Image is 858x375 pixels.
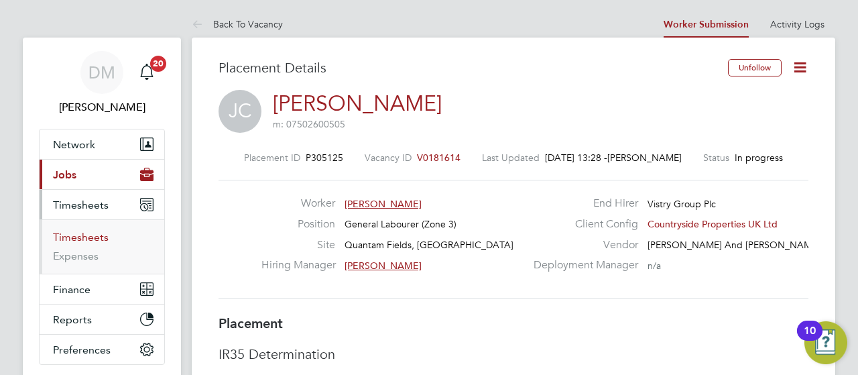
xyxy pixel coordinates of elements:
b: Placement [219,315,283,331]
button: Unfollow [728,59,782,76]
span: P305125 [306,152,343,164]
button: Open Resource Center, 10 new notifications [804,321,847,364]
label: Worker [261,197,335,211]
a: DM[PERSON_NAME] [39,51,165,115]
label: Placement ID [244,152,300,164]
label: Hiring Manager [261,258,335,272]
div: 10 [804,331,816,348]
label: Status [703,152,729,164]
a: Timesheets [53,231,109,244]
span: 20 [150,56,166,72]
button: Reports [40,305,164,334]
label: Site [261,238,335,252]
span: [PERSON_NAME] [607,152,682,164]
span: n/a [648,260,661,272]
span: m: 07502600505 [273,118,345,130]
label: End Hirer [526,197,638,211]
span: DM [88,64,115,81]
span: General Labourer (Zone 3) [345,218,456,230]
span: Finance [53,283,90,296]
a: Activity Logs [770,18,824,30]
span: [DATE] 13:28 - [545,152,607,164]
button: Jobs [40,160,164,189]
span: Reports [53,313,92,326]
h3: IR35 Determination [219,345,808,363]
label: Vacancy ID [365,152,412,164]
button: Timesheets [40,190,164,219]
button: Preferences [40,335,164,364]
span: [PERSON_NAME] [345,260,422,272]
button: Network [40,129,164,159]
span: Countryside Properties UK Ltd [648,218,778,230]
h3: Placement Details [219,59,718,76]
label: Deployment Manager [526,258,638,272]
span: Network [53,138,95,151]
a: Expenses [53,250,99,262]
span: [PERSON_NAME] [345,198,422,210]
span: In progress [735,152,783,164]
label: Client Config [526,217,638,231]
a: Worker Submission [664,19,749,30]
label: Position [261,217,335,231]
a: Back To Vacancy [192,18,283,30]
span: Danielle Murphy [39,99,165,115]
label: Vendor [526,238,638,252]
span: Timesheets [53,199,109,211]
span: Quantam Fields, [GEOGRAPHIC_DATA] [345,239,513,251]
span: Jobs [53,168,76,181]
a: 20 [133,51,160,94]
span: Vistry Group Plc [648,198,716,210]
span: V0181614 [417,152,461,164]
a: [PERSON_NAME] [273,91,442,117]
span: JC [219,90,261,133]
span: Preferences [53,343,111,356]
label: Last Updated [482,152,540,164]
button: Finance [40,274,164,304]
div: Timesheets [40,219,164,274]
